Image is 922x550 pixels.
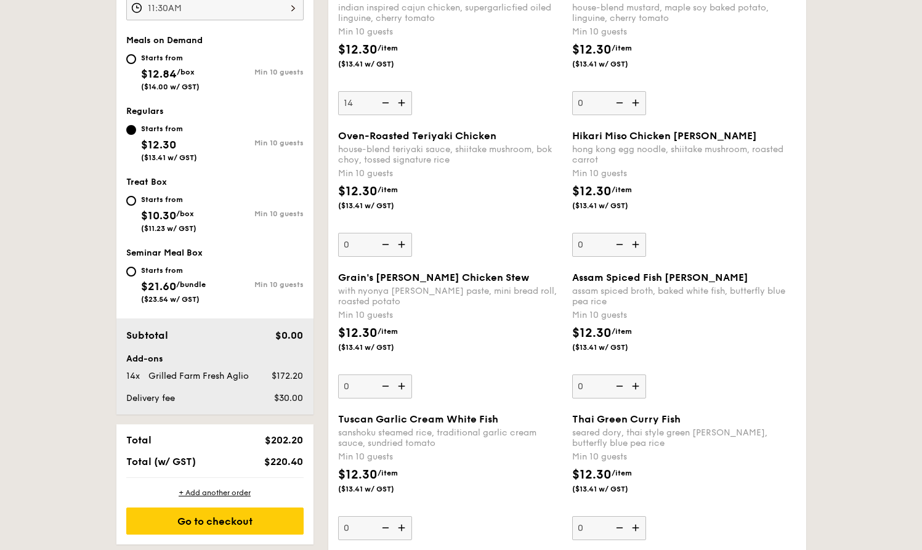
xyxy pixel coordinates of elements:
[126,353,304,365] div: Add-ons
[612,469,632,477] span: /item
[612,327,632,336] span: /item
[572,516,646,540] input: Thai Green Curry Fishseared dory, thai style green [PERSON_NAME], butterfly blue pea riceMin 10 g...
[338,26,562,38] div: Min 10 guests
[338,374,412,398] input: Grain's [PERSON_NAME] Chicken Stewwith nyonya [PERSON_NAME] paste, mini bread roll, roasted potat...
[572,413,681,425] span: Thai Green Curry Fish
[338,467,378,482] span: $12.30
[338,233,412,257] input: Oven-Roasted Teriyaki Chickenhouse-blend teriyaki sauce, shiitake mushroom, bok choy, tossed sign...
[141,209,176,222] span: $10.30
[375,516,394,540] img: icon-reduce.1d2dbef1.svg
[338,286,562,307] div: with nyonya [PERSON_NAME] paste, mini bread roll, roasted potato
[176,209,194,218] span: /box
[394,91,412,115] img: icon-add.58712e84.svg
[378,44,398,52] span: /item
[272,371,303,381] span: $172.20
[126,125,136,135] input: Starts from$12.30($13.41 w/ GST)Min 10 guests
[144,370,256,382] div: Grilled Farm Fresh Aglio
[378,185,398,194] span: /item
[264,456,303,467] span: $220.40
[572,374,646,398] input: Assam Spiced Fish [PERSON_NAME]assam spiced broth, baked white fish, butterfly blue pea riceMin 1...
[338,184,378,199] span: $12.30
[378,469,398,477] span: /item
[572,130,757,142] span: Hikari Miso Chicken [PERSON_NAME]
[338,326,378,341] span: $12.30
[394,233,412,256] img: icon-add.58712e84.svg
[126,488,304,498] div: + Add another order
[126,196,136,206] input: Starts from$10.30/box($11.23 w/ GST)Min 10 guests
[275,330,303,341] span: $0.00
[628,516,646,540] img: icon-add.58712e84.svg
[572,427,796,448] div: seared dory, thai style green [PERSON_NAME], butterfly blue pea rice
[338,427,562,448] div: sanshoku steamed rice, traditional garlic cream sauce, sundried tomato
[338,59,422,69] span: ($13.41 w/ GST)
[141,83,200,91] span: ($14.00 w/ GST)
[126,267,136,277] input: Starts from$21.60/bundle($23.54 w/ GST)Min 10 guests
[176,280,206,289] span: /bundle
[375,374,394,398] img: icon-reduce.1d2dbef1.svg
[609,91,628,115] img: icon-reduce.1d2dbef1.svg
[572,26,796,38] div: Min 10 guests
[126,330,168,341] span: Subtotal
[572,484,656,494] span: ($13.41 w/ GST)
[215,280,304,289] div: Min 10 guests
[572,233,646,257] input: Hikari Miso Chicken [PERSON_NAME]hong kong egg noodle, shiitake mushroom, roasted carrotMin 10 gu...
[338,130,496,142] span: Oven-Roasted Teriyaki Chicken
[338,516,412,540] input: Tuscan Garlic Cream White Fishsanshoku steamed rice, traditional garlic cream sauce, sundried tom...
[126,508,304,535] div: Go to checkout
[141,224,196,233] span: ($11.23 w/ GST)
[572,184,612,199] span: $12.30
[338,144,562,165] div: house-blend teriyaki sauce, shiitake mushroom, bok choy, tossed signature rice
[572,144,796,165] div: hong kong egg noodle, shiitake mushroom, roasted carrot
[338,413,498,425] span: Tuscan Garlic Cream White Fish
[572,168,796,180] div: Min 10 guests
[572,309,796,322] div: Min 10 guests
[338,342,422,352] span: ($13.41 w/ GST)
[141,265,206,275] div: Starts from
[338,2,562,23] div: indian inspired cajun chicken, supergarlicfied oiled linguine, cherry tomato
[375,233,394,256] img: icon-reduce.1d2dbef1.svg
[141,67,177,81] span: $12.84
[126,177,167,187] span: Treat Box
[628,374,646,398] img: icon-add.58712e84.svg
[126,106,164,116] span: Regulars
[572,201,656,211] span: ($13.41 w/ GST)
[572,59,656,69] span: ($13.41 w/ GST)
[338,484,422,494] span: ($13.41 w/ GST)
[141,124,197,134] div: Starts from
[265,434,303,446] span: $202.20
[338,91,412,115] input: Grilled Farm Fresh Aglioindian inspired cajun chicken, supergarlicfied oiled linguine, cherry tom...
[378,327,398,336] span: /item
[126,434,152,446] span: Total
[126,35,203,46] span: Meals on Demand
[338,309,562,322] div: Min 10 guests
[126,248,203,258] span: Seminar Meal Box
[141,195,196,204] div: Starts from
[338,201,422,211] span: ($13.41 w/ GST)
[609,516,628,540] img: icon-reduce.1d2dbef1.svg
[215,139,304,147] div: Min 10 guests
[338,272,529,283] span: Grain's [PERSON_NAME] Chicken Stew
[612,44,632,52] span: /item
[609,233,628,256] img: icon-reduce.1d2dbef1.svg
[121,370,144,382] div: 14x
[628,233,646,256] img: icon-add.58712e84.svg
[572,451,796,463] div: Min 10 guests
[572,91,646,115] input: Honey Duo Mustard Chickenhouse-blend mustard, maple soy baked potato, linguine, cherry tomatoMin ...
[572,342,656,352] span: ($13.41 w/ GST)
[572,42,612,57] span: $12.30
[572,286,796,307] div: assam spiced broth, baked white fish, butterfly blue pea rice
[338,42,378,57] span: $12.30
[215,68,304,76] div: Min 10 guests
[375,91,394,115] img: icon-reduce.1d2dbef1.svg
[274,393,303,403] span: $30.00
[141,138,176,152] span: $12.30
[628,91,646,115] img: icon-add.58712e84.svg
[177,68,195,76] span: /box
[394,374,412,398] img: icon-add.58712e84.svg
[572,2,796,23] div: house-blend mustard, maple soy baked potato, linguine, cherry tomato
[394,516,412,540] img: icon-add.58712e84.svg
[338,451,562,463] div: Min 10 guests
[609,374,628,398] img: icon-reduce.1d2dbef1.svg
[215,209,304,218] div: Min 10 guests
[141,295,200,304] span: ($23.54 w/ GST)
